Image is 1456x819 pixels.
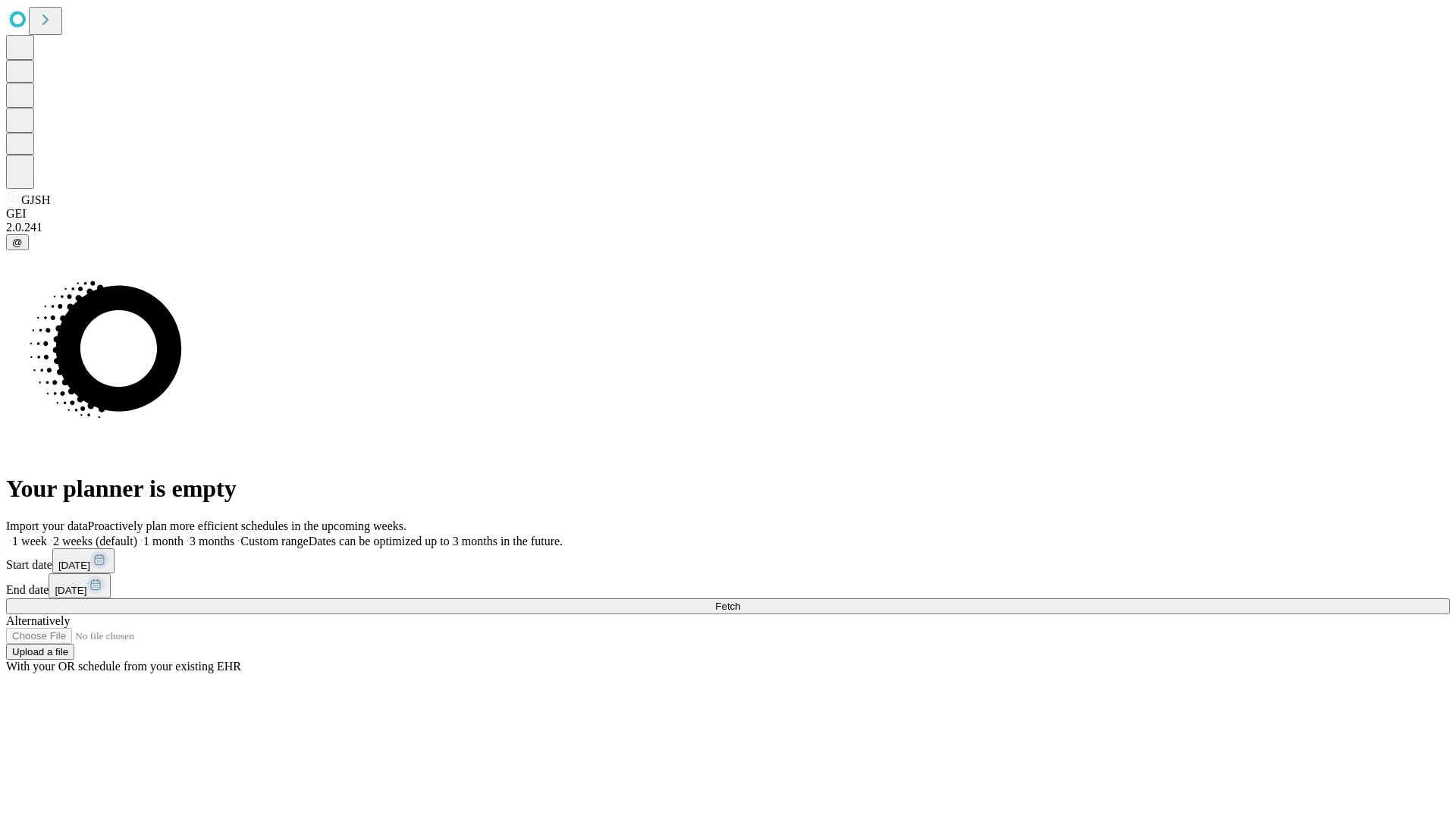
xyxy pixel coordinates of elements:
span: @ [12,237,23,248]
div: End date [6,573,1450,598]
button: [DATE] [52,548,115,573]
span: Import your data [6,519,88,532]
div: 2.0.241 [6,221,1450,234]
span: 2 weeks (default) [53,535,137,548]
span: GJSH [21,193,50,206]
span: 3 months [190,535,234,548]
span: Custom range [240,535,308,548]
div: GEI [6,207,1450,221]
h1: Your planner is empty [6,475,1450,503]
span: Proactively plan more efficient schedules in the upcoming weeks. [88,519,406,532]
span: 1 week [12,535,47,548]
span: Dates can be optimized up to 3 months in the future. [309,535,563,548]
span: [DATE] [55,585,86,596]
span: Alternatively [6,614,70,627]
span: Fetch [715,601,740,612]
span: With your OR schedule from your existing EHR [6,660,241,673]
button: Fetch [6,598,1450,614]
span: [DATE] [58,560,90,571]
button: @ [6,234,29,250]
div: Start date [6,548,1450,573]
span: 1 month [143,535,184,548]
button: Upload a file [6,644,74,660]
button: [DATE] [49,573,111,598]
